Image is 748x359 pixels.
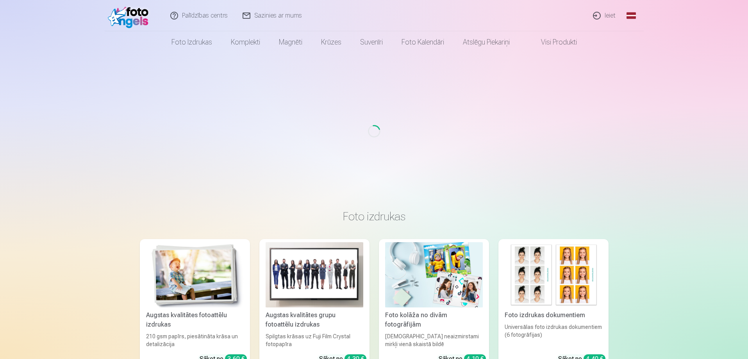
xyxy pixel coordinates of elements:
a: Foto kalendāri [392,31,453,53]
img: Foto izdrukas dokumentiem [505,242,602,307]
div: Augstas kvalitātes fotoattēlu izdrukas [143,311,247,329]
div: Foto izdrukas dokumentiem [502,311,605,320]
div: Universālas foto izdrukas dokumentiem (6 fotogrāfijas) [502,323,605,348]
a: Komplekti [221,31,270,53]
img: Augstas kvalitātes fotoattēlu izdrukas [146,242,244,307]
h3: Foto izdrukas [146,209,602,223]
img: Augstas kvalitātes grupu fotoattēlu izdrukas [266,242,363,307]
div: 210 gsm papīrs, piesātināta krāsa un detalizācija [143,332,247,348]
img: /fa1 [108,3,153,28]
div: [DEMOGRAPHIC_DATA] neaizmirstami mirkļi vienā skaistā bildē [382,332,486,348]
a: Visi produkti [519,31,586,53]
div: Spilgtas krāsas uz Fuji Film Crystal fotopapīra [262,332,366,348]
a: Magnēti [270,31,312,53]
a: Suvenīri [351,31,392,53]
div: Augstas kvalitātes grupu fotoattēlu izdrukas [262,311,366,329]
div: Foto kolāža no divām fotogrāfijām [382,311,486,329]
img: Foto kolāža no divām fotogrāfijām [385,242,483,307]
a: Foto izdrukas [162,31,221,53]
a: Atslēgu piekariņi [453,31,519,53]
a: Krūzes [312,31,351,53]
